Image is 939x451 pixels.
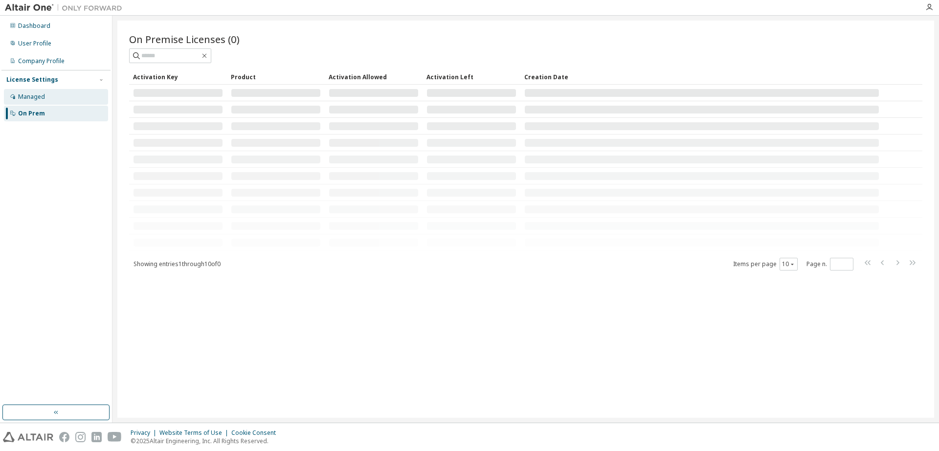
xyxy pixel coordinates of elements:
p: © 2025 Altair Engineering, Inc. All Rights Reserved. [131,437,282,445]
img: youtube.svg [108,432,122,442]
div: Activation Allowed [329,69,419,85]
div: Activation Left [426,69,516,85]
span: Page n. [806,258,853,271]
div: Creation Date [524,69,879,85]
div: On Prem [18,110,45,117]
div: Managed [18,93,45,101]
span: Showing entries 1 through 10 of 0 [134,260,221,268]
div: Website Terms of Use [159,429,231,437]
div: Privacy [131,429,159,437]
img: Altair One [5,3,127,13]
div: User Profile [18,40,51,47]
span: On Premise Licenses (0) [129,32,240,46]
div: Company Profile [18,57,65,65]
div: Product [231,69,321,85]
img: facebook.svg [59,432,69,442]
div: Dashboard [18,22,50,30]
span: Items per page [733,258,798,271]
div: Activation Key [133,69,223,85]
img: linkedin.svg [91,432,102,442]
div: Cookie Consent [231,429,282,437]
img: instagram.svg [75,432,86,442]
img: altair_logo.svg [3,432,53,442]
button: 10 [782,260,795,268]
div: License Settings [6,76,58,84]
